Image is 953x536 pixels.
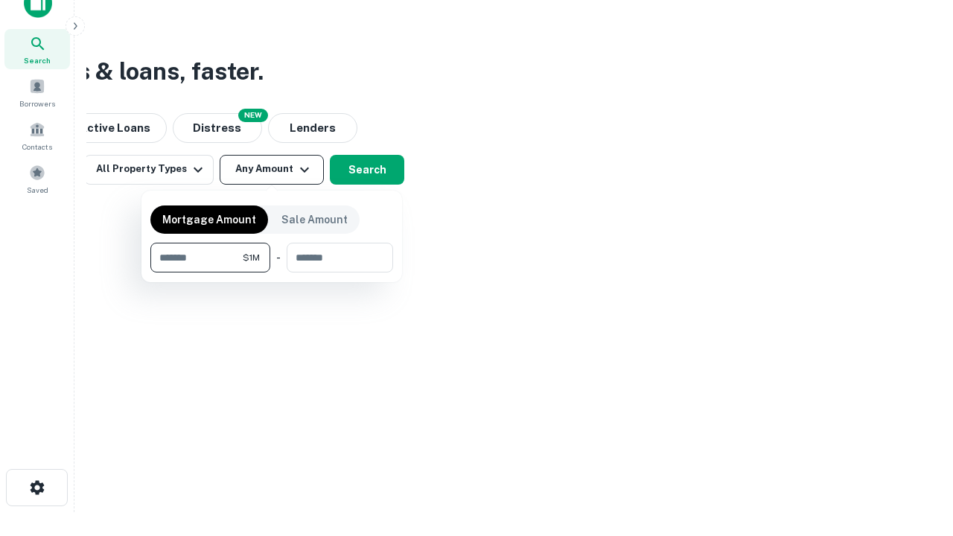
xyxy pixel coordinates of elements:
[162,211,256,228] p: Mortgage Amount
[243,251,260,264] span: $1M
[879,369,953,441] iframe: Chat Widget
[281,211,348,228] p: Sale Amount
[276,243,281,272] div: -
